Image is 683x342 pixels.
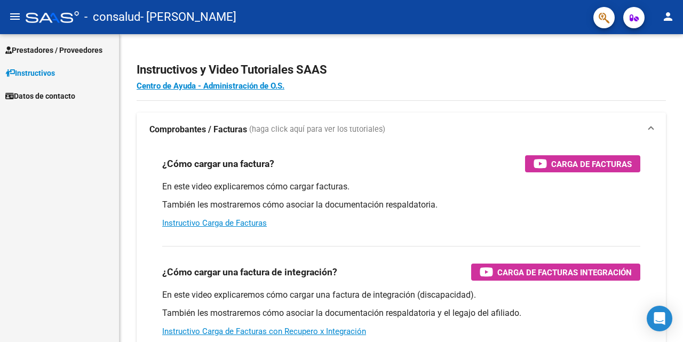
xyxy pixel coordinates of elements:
[162,265,337,280] h3: ¿Cómo cargar una factura de integración?
[5,44,102,56] span: Prestadores / Proveedores
[525,155,640,172] button: Carga de Facturas
[249,124,385,136] span: (haga click aquí para ver los tutoriales)
[5,90,75,102] span: Datos de contacto
[137,60,666,80] h2: Instructivos y Video Tutoriales SAAS
[662,10,674,23] mat-icon: person
[9,10,21,23] mat-icon: menu
[162,289,640,301] p: En este video explicaremos cómo cargar una factura de integración (discapacidad).
[162,218,267,228] a: Instructivo Carga de Facturas
[137,81,284,91] a: Centro de Ayuda - Administración de O.S.
[149,124,247,136] strong: Comprobantes / Facturas
[140,5,236,29] span: - [PERSON_NAME]
[84,5,140,29] span: - consalud
[162,156,274,171] h3: ¿Cómo cargar una factura?
[162,327,366,336] a: Instructivo Carga de Facturas con Recupero x Integración
[471,264,640,281] button: Carga de Facturas Integración
[551,157,632,171] span: Carga de Facturas
[162,181,640,193] p: En este video explicaremos cómo cargar facturas.
[137,113,666,147] mat-expansion-panel-header: Comprobantes / Facturas (haga click aquí para ver los tutoriales)
[5,67,55,79] span: Instructivos
[497,266,632,279] span: Carga de Facturas Integración
[162,199,640,211] p: También les mostraremos cómo asociar la documentación respaldatoria.
[647,306,672,331] div: Open Intercom Messenger
[162,307,640,319] p: También les mostraremos cómo asociar la documentación respaldatoria y el legajo del afiliado.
